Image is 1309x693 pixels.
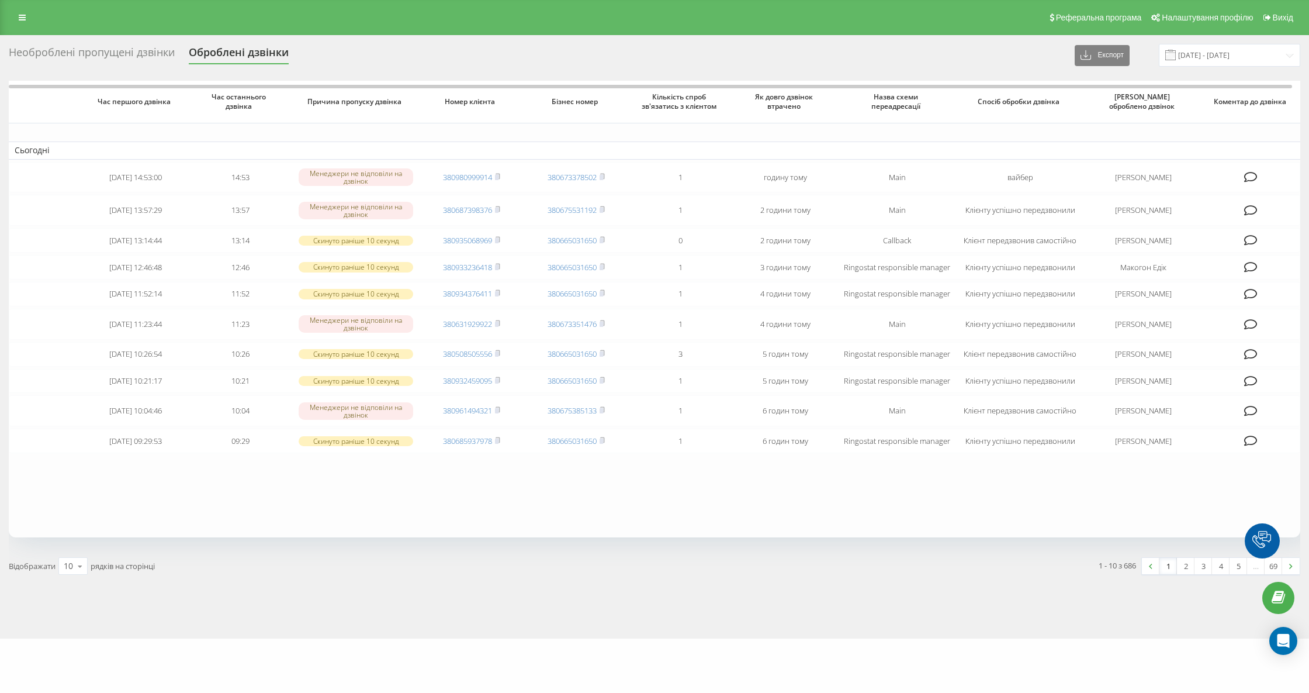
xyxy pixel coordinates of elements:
a: 380673378502 [548,172,597,182]
td: Main [837,309,957,340]
a: 380665031650 [548,349,597,359]
span: Налаштування профілю [1162,13,1253,22]
span: Відображати [9,561,56,571]
a: 380675385133 [548,405,597,416]
td: 5 годин тому [733,342,837,367]
a: 380508505556 [443,349,492,359]
td: годину тому [733,162,837,193]
td: 3 години тому [733,255,837,280]
a: 380687398376 [443,205,492,215]
td: 3 [628,342,733,367]
a: 69 [1265,558,1282,574]
td: 4 години тому [733,282,837,306]
td: Ringostat responsible manager [837,369,957,394]
td: [PERSON_NAME] [1084,342,1203,367]
td: [PERSON_NAME] [1084,282,1203,306]
span: Час останнього дзвінка [199,92,282,111]
td: Main [837,395,957,426]
td: [DATE] 13:14:44 [84,228,188,253]
div: Необроблені пропущені дзвінки [9,46,175,64]
td: 10:26 [188,342,293,367]
td: Клієнту успішно передзвонили [957,429,1083,453]
td: 1 [628,429,733,453]
td: 6 годин тому [733,395,837,426]
td: 11:23 [188,309,293,340]
span: Причина пропуску дзвінка [304,97,407,106]
td: [DATE] 12:46:48 [84,255,188,280]
td: 6 годин тому [733,429,837,453]
td: 10:21 [188,369,293,394]
div: Скинуто раніше 10 секунд [299,436,414,446]
td: [DATE] 13:57:29 [84,195,188,226]
td: 2 години тому [733,228,837,253]
td: Ringostat responsible manager [837,282,957,306]
td: 14:53 [188,162,293,193]
td: [PERSON_NAME] [1084,195,1203,226]
a: 380934376411 [443,288,492,299]
a: 380980999914 [443,172,492,182]
td: Клієнту успішно передзвонили [957,309,1083,340]
span: Реферальна програма [1056,13,1142,22]
span: Спосіб обробки дзвінка [968,97,1072,106]
td: [DATE] 09:29:53 [84,429,188,453]
td: Клієнту успішно передзвонили [957,195,1083,226]
td: 1 [628,282,733,306]
td: Ringostat responsible manager [837,255,957,280]
div: 1 - 10 з 686 [1099,560,1136,571]
div: Менеджери не відповіли на дзвінок [299,402,414,420]
td: 13:57 [188,195,293,226]
a: 380665031650 [548,235,597,246]
td: 2 години тому [733,195,837,226]
a: 380685937978 [443,436,492,446]
td: [DATE] 14:53:00 [84,162,188,193]
td: 13:14 [188,228,293,253]
td: 1 [628,255,733,280]
td: Клієнту успішно передзвонили [957,282,1083,306]
td: Ringostat responsible manager [837,342,957,367]
td: 1 [628,309,733,340]
td: 10:04 [188,395,293,426]
td: [DATE] 11:23:44 [84,309,188,340]
td: 09:29 [188,429,293,453]
a: 380665031650 [548,262,597,273]
td: 12:46 [188,255,293,280]
button: Експорт [1075,45,1130,66]
span: рядків на сторінці [91,561,155,571]
a: 1 [1159,558,1177,574]
div: 10 [64,560,73,572]
td: Callback [837,228,957,253]
a: 380673351476 [548,319,597,329]
td: Клієнт передзвонив самостійно [957,342,1083,367]
div: Скинуто раніше 10 секунд [299,289,414,299]
td: Клієнт передзвонив самостійно [957,395,1083,426]
td: Макогон Едік [1084,255,1203,280]
td: [PERSON_NAME] [1084,429,1203,453]
td: [DATE] 10:21:17 [84,369,188,394]
td: Main [837,195,957,226]
div: Менеджери не відповіли на дзвінок [299,168,414,186]
td: [PERSON_NAME] [1084,228,1203,253]
td: [DATE] 10:04:46 [84,395,188,426]
div: Оброблені дзвінки [189,46,289,64]
span: Кількість спроб зв'язатись з клієнтом [639,92,722,111]
a: 380675531192 [548,205,597,215]
div: Скинуто раніше 10 секунд [299,262,414,272]
td: Клієнту успішно передзвонили [957,255,1083,280]
a: 380935068969 [443,235,492,246]
div: … [1247,558,1265,574]
td: 4 години тому [733,309,837,340]
a: 380665031650 [548,375,597,386]
td: Main [837,162,957,193]
td: Клієнту успішно передзвонили [957,369,1083,394]
a: 380961494321 [443,405,492,416]
span: Час першого дзвінка [94,97,178,106]
span: вайбер [1007,172,1033,182]
span: Бізнес номер [534,97,618,106]
span: Вихід [1273,13,1293,22]
a: 380665031650 [548,288,597,299]
td: [PERSON_NAME] [1084,369,1203,394]
a: 5 [1230,558,1247,574]
td: 1 [628,395,733,426]
a: 380631929922 [443,319,492,329]
td: [DATE] 10:26:54 [84,342,188,367]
